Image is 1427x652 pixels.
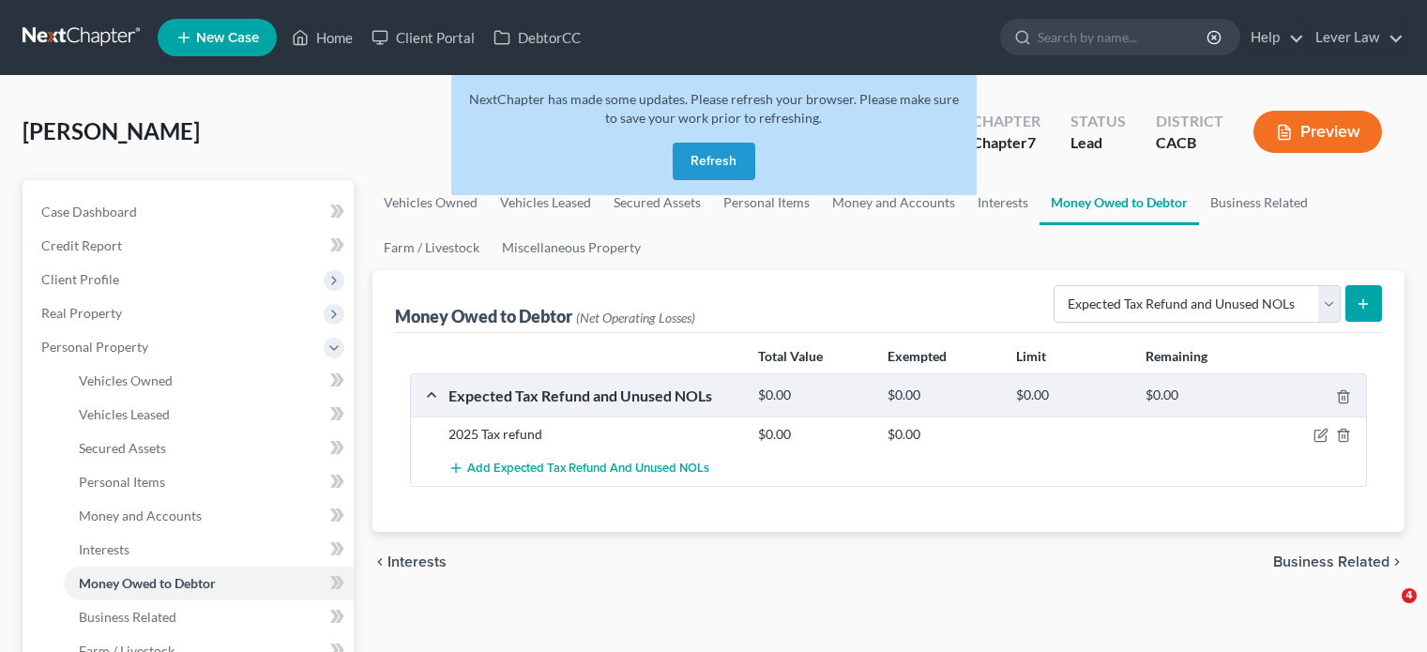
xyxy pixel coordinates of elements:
span: Personal Items [79,474,165,490]
a: Vehicles Owned [372,180,489,225]
span: Money Owed to Debtor [79,575,216,591]
span: Money and Accounts [79,508,202,523]
span: [PERSON_NAME] [23,117,200,144]
a: Money Owed to Debtor [1040,180,1199,225]
a: Case Dashboard [26,195,354,229]
i: chevron_left [372,554,387,569]
span: Credit Report [41,237,122,253]
button: chevron_left Interests [372,554,447,569]
div: Money Owed to Debtor [395,305,695,327]
a: Money and Accounts [64,499,354,533]
a: DebtorCC [484,21,590,54]
span: (Net Operating Losses) [576,310,695,326]
span: Interests [79,541,129,557]
span: Personal Property [41,339,148,355]
div: Chapter [972,111,1040,132]
div: Status [1070,111,1126,132]
a: Business Related [1199,180,1319,225]
a: Interests [64,533,354,567]
span: Vehicles Owned [79,372,173,388]
span: Vehicles Leased [79,406,170,422]
a: Help [1241,21,1304,54]
a: Home [282,21,362,54]
button: Business Related chevron_right [1273,554,1404,569]
span: NextChapter has made some updates. Please refresh your browser. Please make sure to save your wor... [469,91,959,126]
div: $0.00 [878,425,1007,444]
div: $0.00 [878,387,1007,404]
div: $0.00 [1136,387,1265,404]
strong: Limit [1016,348,1046,364]
span: 4 [1402,588,1417,603]
a: Secured Assets [64,432,354,465]
span: Add Expected Tax Refund and Unused NOLs [467,462,709,477]
a: Miscellaneous Property [491,225,652,270]
div: CACB [1156,132,1223,154]
div: District [1156,111,1223,132]
i: chevron_right [1389,554,1404,569]
a: Farm / Livestock [372,225,491,270]
span: New Case [196,31,259,45]
div: $0.00 [749,425,877,444]
strong: Exempted [888,348,947,364]
button: Refresh [673,143,755,180]
input: Search by name... [1038,20,1209,54]
span: Interests [387,554,447,569]
a: Business Related [64,600,354,634]
span: Business Related [1273,554,1389,569]
div: Expected Tax Refund and Unused NOLs [439,386,749,405]
a: Personal Items [64,465,354,499]
button: Add Expected Tax Refund and Unused NOLs [448,451,709,486]
strong: Total Value [758,348,823,364]
div: $0.00 [749,387,877,404]
span: Client Profile [41,271,119,287]
div: Lead [1070,132,1126,154]
a: Vehicles Owned [64,364,354,398]
a: Vehicles Leased [64,398,354,432]
a: Interests [966,180,1040,225]
span: Case Dashboard [41,204,137,220]
div: Chapter [972,132,1040,154]
iframe: Intercom live chat [1363,588,1408,633]
span: Secured Assets [79,440,166,456]
strong: Remaining [1146,348,1207,364]
button: Preview [1253,111,1382,153]
span: 7 [1027,133,1036,151]
div: $0.00 [1007,387,1135,404]
span: Business Related [79,609,176,625]
span: Real Property [41,305,122,321]
a: Credit Report [26,229,354,263]
div: 2025 Tax refund [439,425,749,444]
a: Client Portal [362,21,484,54]
a: Lever Law [1306,21,1404,54]
a: Money Owed to Debtor [64,567,354,600]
